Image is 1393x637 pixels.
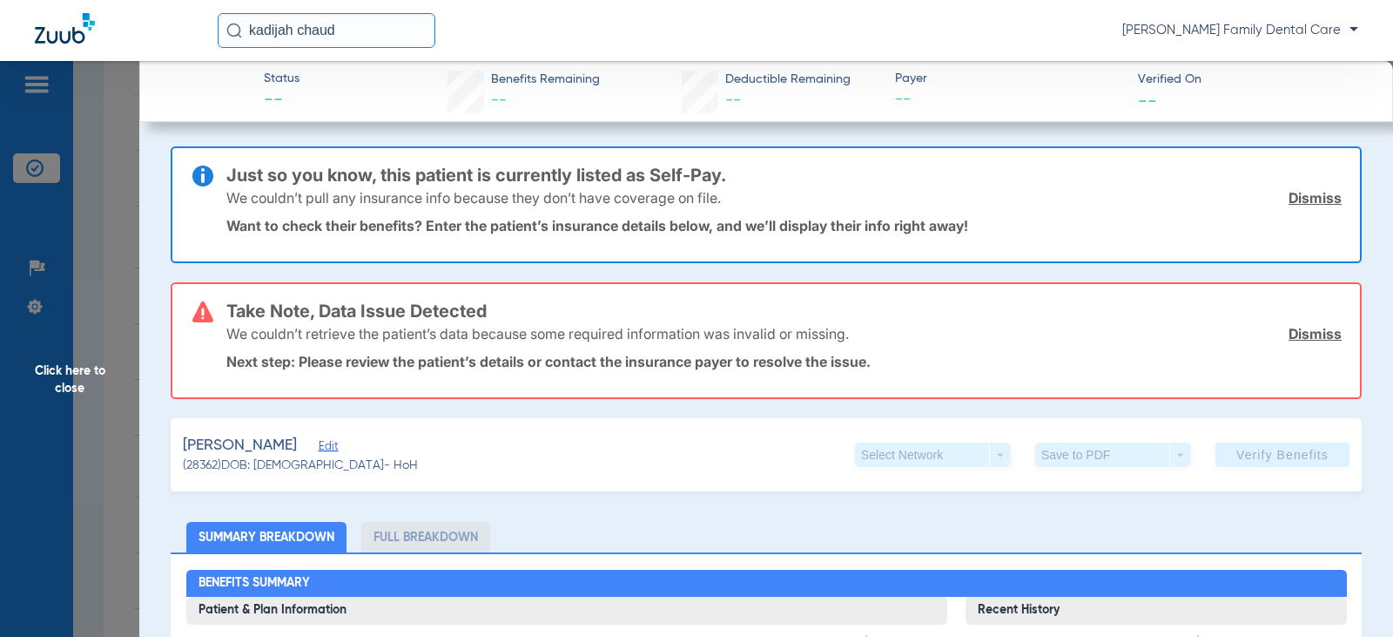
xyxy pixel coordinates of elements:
p: We couldn’t retrieve the patient’s data because some required information was invalid or missing. [226,325,849,342]
h3: Take Note, Data Issue Detected [226,302,1342,320]
span: Verified On [1138,71,1365,89]
span: [PERSON_NAME] Family Dental Care [1122,22,1358,39]
p: We couldn’t pull any insurance info because they don’t have coverage on file. [226,189,721,207]
h3: Recent History [966,597,1346,625]
span: Deductible Remaining [725,71,851,89]
span: [PERSON_NAME] [183,435,297,457]
li: Summary Breakdown [186,522,347,552]
input: Search for patients [218,13,435,48]
span: Benefits Remaining [491,71,600,89]
span: Payer [895,70,1122,88]
a: Dismiss [1289,189,1342,207]
img: error-icon [192,302,213,322]
span: -- [895,89,1122,111]
li: Full Breakdown [361,522,490,552]
span: -- [725,92,741,108]
span: Edit [319,440,334,457]
h3: Patient & Plan Information [186,597,948,625]
a: Dismiss [1289,325,1342,342]
p: Want to check their benefits? Enter the patient’s insurance details below, and we’ll display thei... [226,217,1342,234]
span: Status [264,70,299,88]
img: Zuub Logo [35,13,95,44]
p: Next step: Please review the patient’s details or contact the insurance payer to resolve the issue. [226,353,1342,370]
h2: Benefits Summary [186,570,1347,598]
h3: Just so you know, this patient is currently listed as Self-Pay. [226,166,1342,184]
img: info-icon [192,166,213,186]
img: Search Icon [226,23,242,38]
span: -- [264,89,299,113]
span: (28362) DOB: [DEMOGRAPHIC_DATA] - HoH [183,457,418,475]
span: -- [491,92,507,108]
span: -- [1138,91,1157,109]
